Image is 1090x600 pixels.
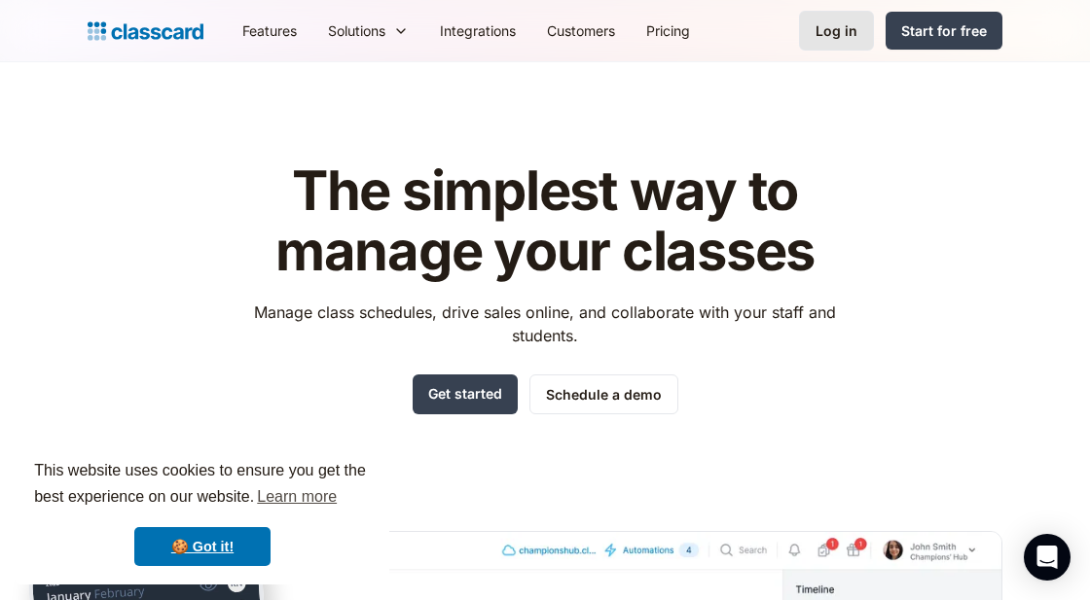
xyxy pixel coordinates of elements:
h1: The simplest way to manage your classes [236,161,854,281]
a: Pricing [631,9,706,53]
a: Customers [531,9,631,53]
a: Schedule a demo [529,374,678,414]
div: Start for free [901,20,987,41]
div: cookieconsent [16,441,389,584]
a: dismiss cookie message [134,527,271,566]
a: Log in [799,11,874,51]
a: Features [227,9,312,53]
a: learn more about cookies [254,482,340,512]
div: Solutions [328,20,385,41]
a: Logo [88,18,203,45]
a: Integrations [424,9,531,53]
span: This website uses cookies to ensure you get the best experience on our website. [34,459,371,512]
a: Get started [413,374,518,414]
a: Start for free [886,12,1002,50]
p: Manage class schedules, drive sales online, and collaborate with your staff and students. [236,300,854,347]
div: Open Intercom Messenger [1024,534,1071,581]
div: Solutions [312,9,424,53]
div: Log in [816,20,857,41]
